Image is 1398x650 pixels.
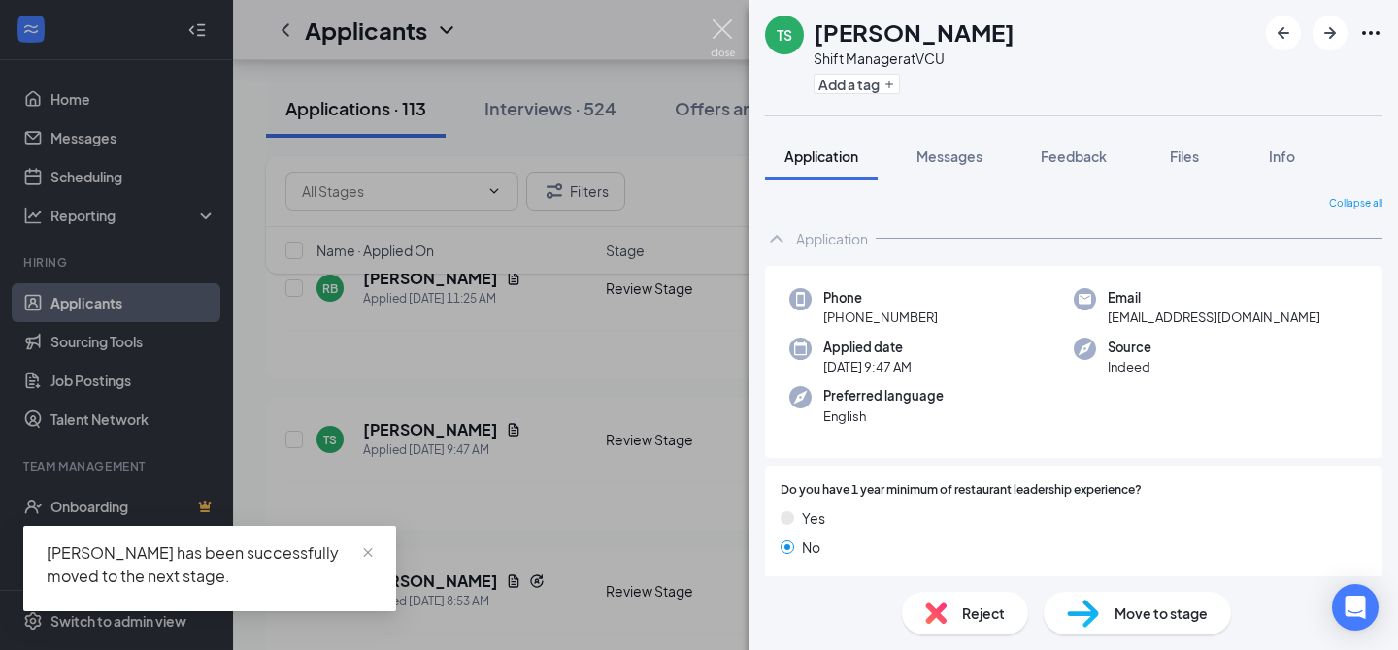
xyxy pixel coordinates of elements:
h1: [PERSON_NAME] [814,16,1015,49]
button: PlusAdd a tag [814,74,900,94]
span: English [823,406,944,426]
span: Messages [916,147,982,165]
button: ArrowRight [1313,16,1348,50]
span: Files [1170,147,1199,165]
span: Yes [802,507,825,529]
div: Open Intercom Messenger [1332,584,1379,631]
span: Reject [962,602,1005,624]
svg: Ellipses [1359,21,1382,45]
span: Do you have 1 year minimum of restaurant leadership experience? [781,481,1142,500]
span: Info [1269,147,1295,165]
svg: ArrowRight [1318,21,1342,45]
span: close [361,546,375,560]
span: Preferred language [823,386,944,406]
span: Applied date [823,338,912,357]
span: No [802,536,820,558]
button: ArrowLeftNew [1266,16,1301,50]
span: Source [1108,338,1151,357]
div: Shift Manager at VCU [814,49,1015,68]
span: Phone [823,288,938,308]
span: Application [784,147,858,165]
span: [PHONE_NUMBER] [823,308,938,327]
div: [PERSON_NAME] has been successfully moved to the next stage. [47,541,373,588]
span: Move to stage [1115,602,1208,624]
div: Application [796,229,868,248]
div: TS [777,25,792,45]
span: Indeed [1108,357,1151,376]
span: [EMAIL_ADDRESS][DOMAIN_NAME] [1108,308,1320,327]
svg: ArrowLeftNew [1272,21,1295,45]
span: Email [1108,288,1320,308]
span: [DATE] 9:47 AM [823,357,912,376]
svg: ChevronUp [765,227,788,250]
svg: Plus [883,79,895,90]
span: Feedback [1041,147,1107,165]
span: Collapse all [1329,196,1382,211]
